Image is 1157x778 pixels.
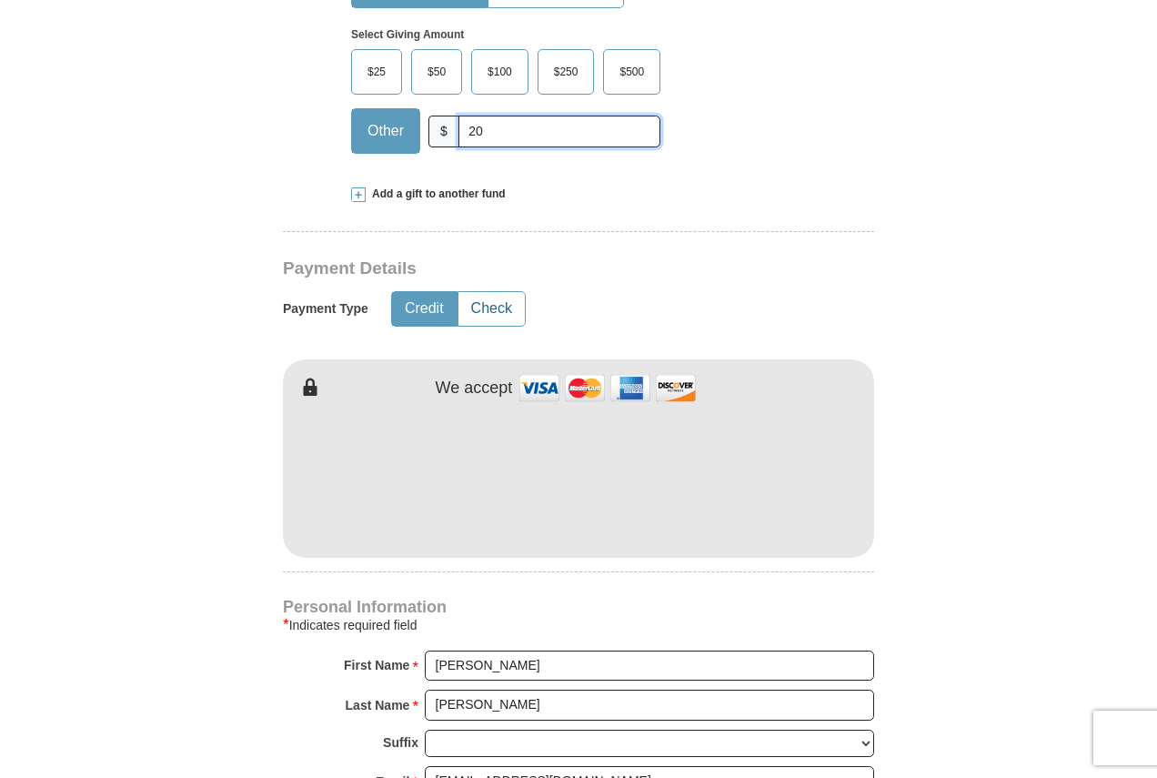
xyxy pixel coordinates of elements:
span: $100 [478,58,521,86]
strong: First Name [344,652,409,678]
span: $ [428,116,459,147]
h5: Payment Type [283,301,368,317]
span: Add a gift to another fund [366,187,506,202]
span: $50 [418,58,455,86]
img: credit cards accepted [517,369,699,408]
h3: Payment Details [283,258,747,279]
div: Indicates required field [283,614,874,636]
span: Other [358,117,413,145]
button: Credit [392,292,457,326]
span: $25 [358,58,395,86]
span: $500 [610,58,653,86]
button: Check [458,292,525,326]
span: $250 [545,58,588,86]
h4: Personal Information [283,600,874,614]
strong: Select Giving Amount [351,28,464,41]
input: Other Amount [458,116,660,147]
strong: Last Name [346,692,410,718]
h4: We accept [436,379,513,399]
strong: Suffix [383,730,418,755]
